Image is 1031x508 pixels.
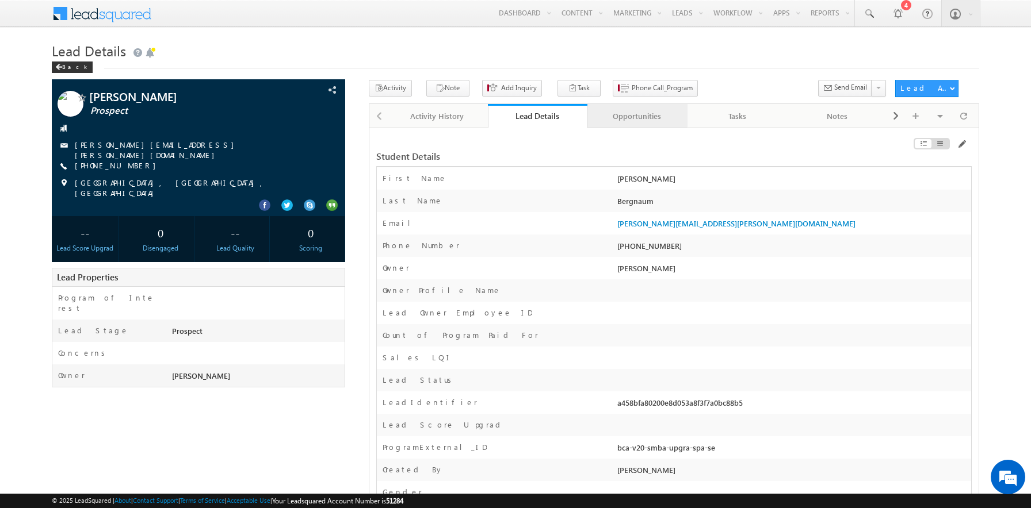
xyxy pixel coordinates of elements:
label: First Name [383,173,447,183]
span: Phone Call_Program [632,83,693,93]
div: Lead Score Upgrad [55,243,116,253]
label: Owner [58,370,85,380]
a: Notes [788,104,888,128]
a: Terms of Service [180,497,225,504]
div: Prospect [169,325,345,341]
label: Gender [383,487,422,497]
div: Minimize live chat window [189,6,216,33]
div: 0 [129,222,191,243]
label: Owner Profile Name [383,285,501,295]
label: Sales LQI [383,352,453,363]
span: Lead Properties [57,271,118,283]
div: 0 [280,222,342,243]
span: Prospect [90,105,274,117]
div: Activity History [397,109,478,123]
div: Chat with us now [60,60,193,75]
span: [GEOGRAPHIC_DATA], [GEOGRAPHIC_DATA], [GEOGRAPHIC_DATA] [75,178,315,198]
label: Lead Score Upgrad [383,420,505,430]
a: Tasks [688,104,788,128]
a: Lead Details [488,104,588,128]
textarea: Type your message and hit 'Enter' [15,106,210,344]
div: Lead Details [497,110,579,121]
button: Phone Call_Program [613,80,698,97]
span: [PERSON_NAME] [617,263,675,273]
div: Opportunities [597,109,677,123]
span: Your Leadsquared Account Number is [272,497,403,505]
label: Concerns [58,348,109,358]
a: About [114,497,131,504]
div: Notes [797,109,877,123]
div: Lead Actions [900,83,949,93]
em: Start Chat [156,354,209,370]
label: ProgramExternal_ID [383,442,487,452]
span: Add Inquiry [501,83,537,93]
button: Add Inquiry [482,80,542,97]
div: [PERSON_NAME] [614,464,971,480]
span: [PERSON_NAME] [89,91,273,102]
div: Disengaged [129,243,191,253]
div: Lead Quality [205,243,266,253]
a: Back [52,61,98,71]
a: Contact Support [133,497,178,504]
a: [PERSON_NAME][EMAIL_ADDRESS][PERSON_NAME][DOMAIN_NAME] [617,218,856,228]
label: Count of Program Paid For [383,330,539,340]
span: [PHONE_NUMBER] [75,160,162,172]
div: [PHONE_NUMBER] [614,240,971,256]
label: Program of Interest [58,293,158,313]
a: Opportunities [587,104,688,128]
div: a458bfa80200e8d053a8f3f7a0bc88b5 [614,397,971,413]
div: Scoring [280,243,342,253]
div: Tasks [697,109,777,123]
div: Bergnaum [614,195,971,211]
span: [PERSON_NAME] [172,371,230,380]
span: 51284 [386,497,403,505]
label: Owner [383,263,410,273]
div: -- [55,222,116,243]
span: © 2025 LeadSquared | | | | | [52,495,403,506]
label: Lead Stage [58,325,129,336]
div: [PERSON_NAME] [614,173,971,189]
div: Student Details [376,151,768,161]
a: Acceptable Use [227,497,270,504]
button: Task [557,80,601,97]
span: Lead Details [52,41,126,60]
label: LeadIdentifier [383,397,478,407]
button: Activity [369,80,412,97]
label: Created By [383,464,444,475]
div: Back [52,61,93,73]
a: [PERSON_NAME][EMAIL_ADDRESS][PERSON_NAME][DOMAIN_NAME] [75,140,240,160]
a: Activity History [388,104,488,128]
button: Note [426,80,469,97]
button: Send Email [818,80,872,97]
img: d_60004797649_company_0_60004797649 [20,60,48,75]
div: -- [205,222,266,243]
img: Profile photo [58,91,83,121]
label: Lead Status [383,375,456,385]
label: Email [383,218,419,228]
label: Lead Owner Employee ID [383,307,532,318]
button: Lead Actions [895,80,959,97]
span: Send Email [834,82,867,93]
label: Last Name [383,195,443,206]
label: Phone Number [383,240,460,251]
div: bca-v20-smba-upgra-spa-se [614,442,971,458]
